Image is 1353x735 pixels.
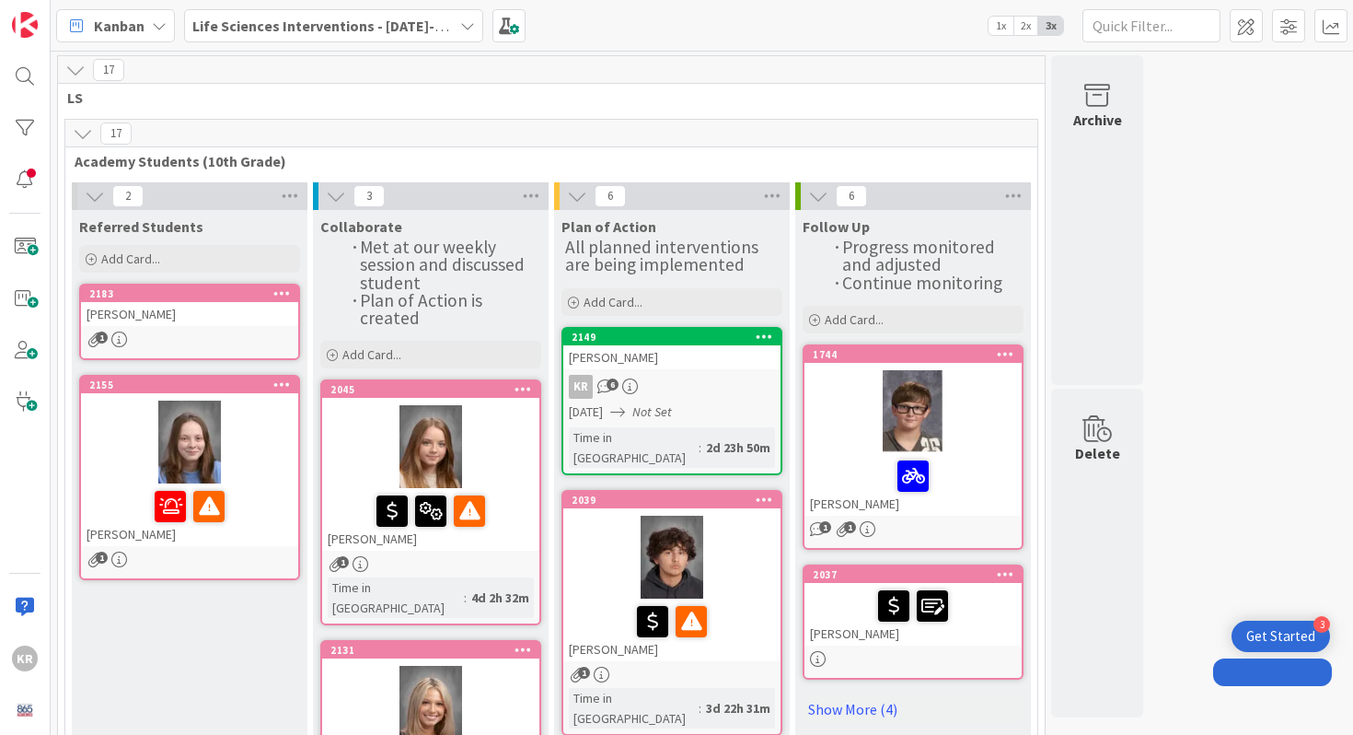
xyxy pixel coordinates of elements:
span: Kanban [94,15,145,37]
div: KR [12,646,38,671]
div: 3 [1313,616,1330,633]
div: 2149[PERSON_NAME] [563,329,781,369]
a: 2155[PERSON_NAME] [79,375,300,580]
input: Quick Filter... [1082,9,1220,42]
div: 2037[PERSON_NAME] [804,566,1022,646]
div: [PERSON_NAME] [81,302,298,326]
span: 1 [578,667,590,679]
span: 3x [1038,17,1063,35]
span: Referred Students [79,217,203,236]
div: 2039 [572,494,781,507]
div: 1744[PERSON_NAME] [804,346,1022,516]
span: Collaborate [320,217,402,236]
span: Follow Up [803,217,870,236]
div: 2045 [322,381,539,398]
a: 2183[PERSON_NAME] [79,284,300,360]
span: LS [67,88,1022,107]
span: Academy Students (10th Grade) [75,152,1014,170]
div: 2149 [563,329,781,345]
span: All planned interventions are being implemented [565,236,762,275]
div: 2183 [81,286,298,302]
div: 2039 [563,492,781,508]
b: Life Sciences Interventions - [DATE]-[DATE] [192,17,478,35]
span: 1 [96,552,108,564]
i: Not Set [632,403,672,420]
div: [PERSON_NAME] [563,599,781,661]
span: Plan of Action [561,217,656,236]
span: 3 [353,185,385,207]
span: 6 [836,185,867,207]
span: Add Card... [101,251,160,267]
img: Visit kanbanzone.com [12,12,38,38]
div: Time in [GEOGRAPHIC_DATA] [328,577,464,618]
div: 2037 [804,566,1022,583]
div: 1744 [813,348,1022,361]
a: Show More (4) [803,694,1023,724]
div: KR [563,375,781,399]
div: [PERSON_NAME] [804,453,1022,516]
div: 2037 [813,568,1022,581]
div: Get Started [1246,627,1315,646]
a: 2045[PERSON_NAME]Time in [GEOGRAPHIC_DATA]:4d 2h 32m [320,379,541,625]
span: 1 [844,521,856,533]
a: 1744[PERSON_NAME] [803,344,1023,550]
div: 2155[PERSON_NAME] [81,377,298,546]
span: [DATE] [569,402,603,422]
div: Open Get Started checklist, remaining modules: 3 [1232,621,1330,652]
div: 3d 22h 31m [701,698,775,718]
span: 17 [93,59,124,81]
span: Add Card... [342,346,401,363]
span: 6 [595,185,626,207]
div: 2155 [81,377,298,393]
span: Plan of Action is created [360,289,486,329]
div: 1744 [804,346,1022,363]
div: [PERSON_NAME] [563,345,781,369]
span: 2x [1013,17,1038,35]
span: Add Card... [584,294,642,310]
div: 2149 [572,331,781,344]
a: 2037[PERSON_NAME] [803,565,1023,680]
div: [PERSON_NAME] [804,583,1022,646]
div: 2045[PERSON_NAME] [322,381,539,551]
span: Continue monitoring [842,272,1002,294]
span: Met at our weekly session and discussed student [360,236,528,294]
div: 2131 [322,642,539,659]
span: 6 [607,379,619,391]
a: 2149[PERSON_NAME]KR[DATE]Not SetTime in [GEOGRAPHIC_DATA]:2d 23h 50m [561,327,782,475]
div: Time in [GEOGRAPHIC_DATA] [569,688,699,729]
span: 1 [337,556,349,568]
div: KR [569,375,593,399]
span: Add Card... [825,311,884,328]
span: 2 [112,185,144,207]
span: 1 [96,332,108,344]
div: [PERSON_NAME] [322,488,539,551]
div: 2d 23h 50m [701,437,775,458]
div: 2155 [89,379,298,391]
div: 2039[PERSON_NAME] [563,492,781,661]
div: 2045 [330,383,539,396]
div: [PERSON_NAME] [81,484,298,546]
div: 4d 2h 32m [467,588,534,608]
div: Time in [GEOGRAPHIC_DATA] [569,427,699,468]
div: 2183 [89,287,298,300]
div: 2183[PERSON_NAME] [81,286,298,326]
span: Progress monitored and adjusted [842,236,999,275]
span: : [699,437,701,458]
span: : [699,698,701,718]
span: 17 [100,122,132,145]
div: Delete [1075,442,1120,464]
span: 1x [989,17,1013,35]
span: 1 [819,521,831,533]
img: avatar [12,697,38,723]
div: Archive [1073,109,1122,131]
div: 2131 [330,644,539,657]
span: : [464,588,467,608]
